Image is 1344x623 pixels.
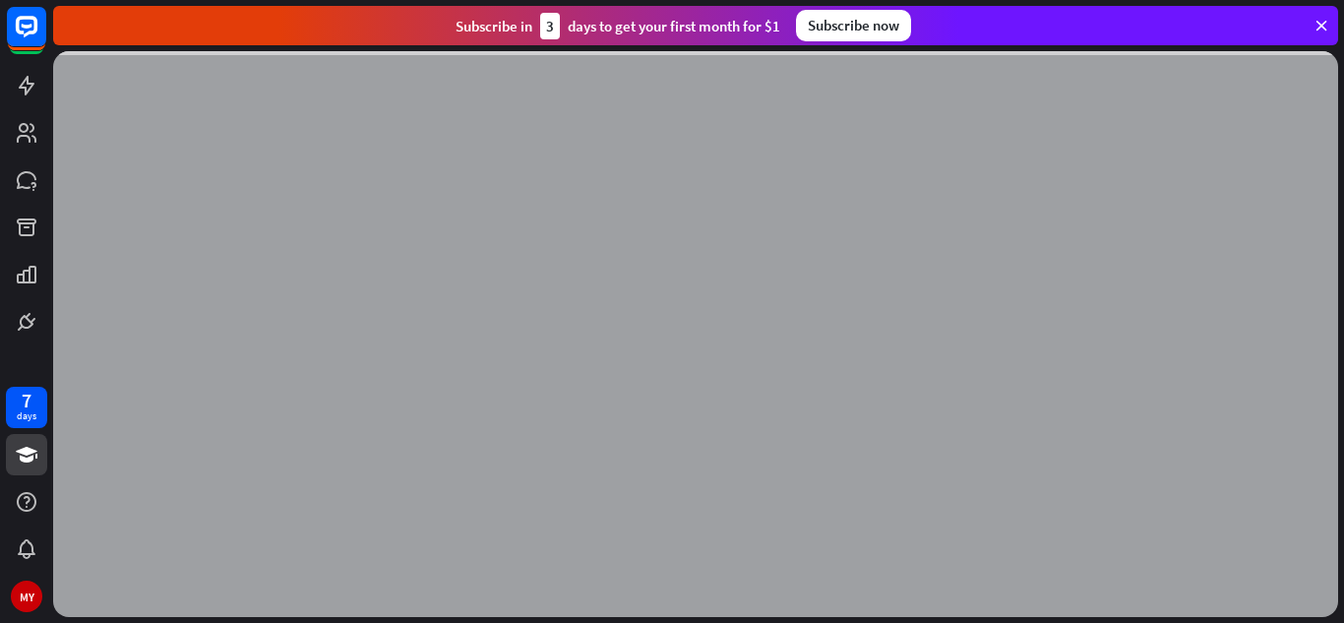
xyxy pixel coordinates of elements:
[22,392,31,409] div: 7
[11,581,42,612] div: MY
[456,13,780,39] div: Subscribe in days to get your first month for $1
[17,409,36,423] div: days
[6,387,47,428] a: 7 days
[540,13,560,39] div: 3
[796,10,911,41] div: Subscribe now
